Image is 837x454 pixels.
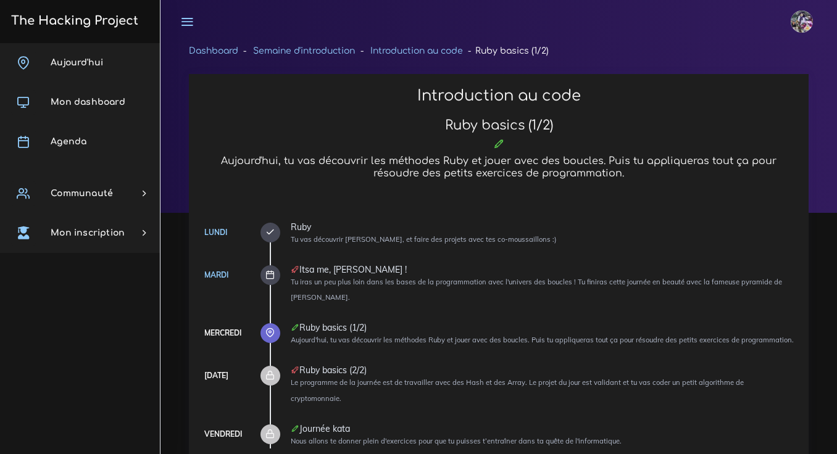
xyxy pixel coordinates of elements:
[204,228,227,237] a: Lundi
[51,189,113,198] span: Communauté
[204,270,228,279] a: Mardi
[291,424,796,433] div: Journée kata
[204,326,241,340] div: Mercredi
[204,427,242,441] div: Vendredi
[291,278,782,302] small: Tu iras un peu plus loin dans les bases de la programmation avec l'univers des boucles ! Tu finir...
[291,437,622,445] small: Nous allons te donner plein d'exercices pour que tu puisses t’entraîner dans ta quête de l'inform...
[291,223,796,231] div: Ruby
[253,46,355,56] a: Semaine d'introduction
[204,369,228,382] div: [DATE]
[791,10,813,33] img: eg54bupqcshyolnhdacp.jpg
[189,46,238,56] a: Dashboard
[291,366,796,374] div: Ruby basics (2/2)
[51,97,125,107] span: Mon dashboard
[202,155,796,179] h5: Aujourd'hui, tu vas découvrir les méthodes Ruby et jouer avec des boucles. Puis tu appliqueras to...
[291,265,796,274] div: Itsa me, [PERSON_NAME] !
[291,235,557,244] small: Tu vas découvrir [PERSON_NAME], et faire des projets avec tes co-moussaillons :)
[202,87,796,105] h2: Introduction au code
[463,43,549,59] li: Ruby basics (1/2)
[291,323,796,332] div: Ruby basics (1/2)
[51,137,86,146] span: Agenda
[202,118,796,133] h3: Ruby basics (1/2)
[291,336,794,344] small: Aujourd'hui, tu vas découvrir les méthodes Ruby et jouer avec des boucles. Puis tu appliqueras to...
[370,46,463,56] a: Introduction au code
[51,228,125,237] span: Mon inscription
[7,14,138,28] h3: The Hacking Project
[51,58,103,67] span: Aujourd'hui
[291,378,744,402] small: Le programme de la journée est de travailler avec des Hash et des Array. Le projet du jour est va...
